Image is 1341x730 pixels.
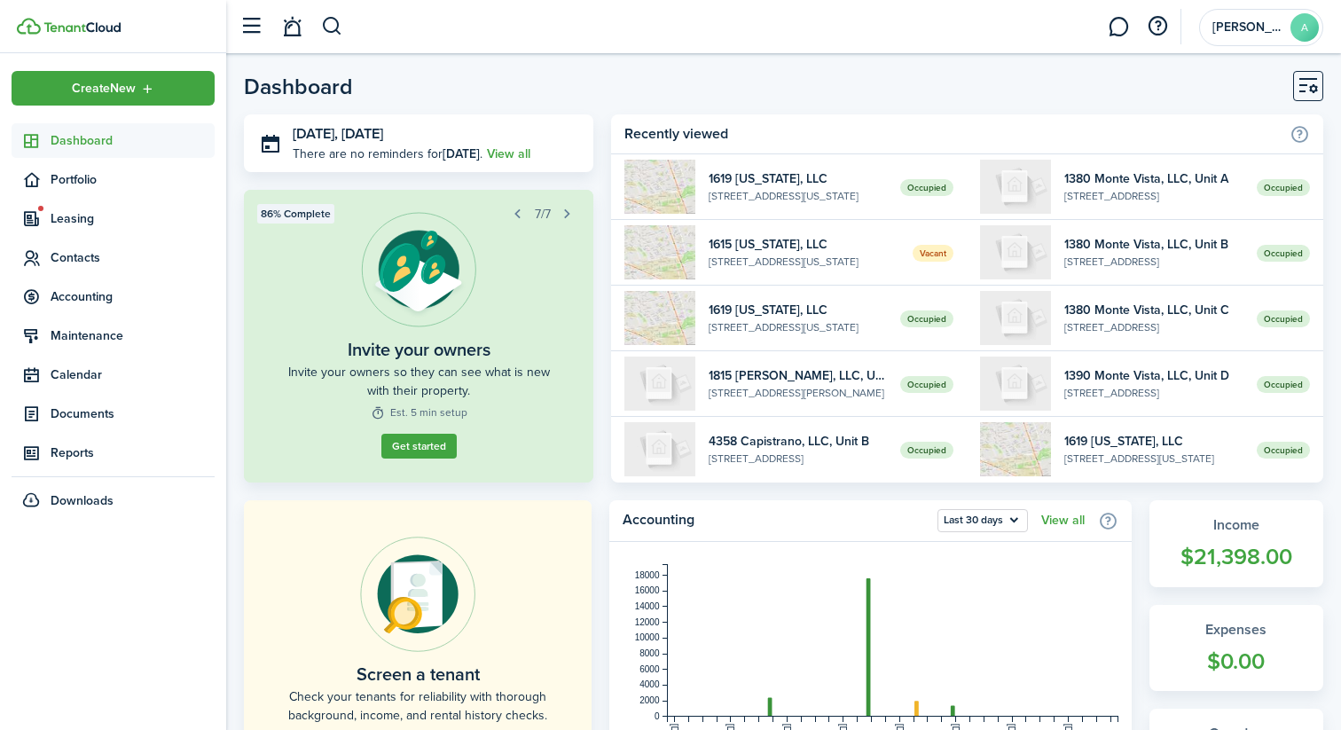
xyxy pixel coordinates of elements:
widget-list-item-title: 1619 [US_STATE], LLC [709,301,888,319]
a: Messaging [1102,4,1135,50]
span: Contacts [51,248,215,267]
p: There are no reminders for . [293,145,482,163]
button: Get started [381,434,457,459]
img: 1 [624,160,695,214]
h3: [DATE], [DATE] [293,123,580,145]
span: Vacant [913,245,953,262]
span: Occupied [1257,442,1310,459]
button: Search [321,12,343,42]
span: Calendar [51,365,215,384]
tspan: 2000 [640,695,661,705]
span: Occupied [900,442,953,459]
span: Leasing [51,209,215,228]
button: Customise [1293,71,1323,101]
widget-list-item-description: [STREET_ADDRESS][US_STATE] [709,319,888,335]
avatar-text: A [1290,13,1319,42]
button: Open resource center [1142,12,1172,42]
widget-list-item-title: 1815 [PERSON_NAME], LLC, Unit A [709,366,888,385]
widget-stats-title: Expenses [1167,619,1306,640]
widget-list-item-description: [STREET_ADDRESS][US_STATE] [709,188,888,204]
tspan: 0 [655,711,660,721]
img: 1 [624,225,695,279]
span: Dashboard [51,131,215,150]
widget-list-item-title: 1615 [US_STATE], LLC [709,235,900,254]
button: Last 30 days [937,509,1028,532]
span: Occupied [1257,245,1310,262]
widget-list-item-title: 1380 Monte Vista, LLC, Unit A [1064,169,1243,188]
a: Income$21,398.00 [1149,500,1323,587]
span: Occupied [900,376,953,393]
img: C [980,291,1051,345]
button: Open menu [937,509,1028,532]
widget-list-item-title: 1390 Monte Vista, LLC, Unit D [1064,366,1243,385]
button: Next step [555,201,580,226]
tspan: 6000 [640,664,661,674]
widget-list-item-title: 1380 Monte Vista, LLC, Unit B [1064,235,1243,254]
widget-list-item-description: [STREET_ADDRESS] [709,451,888,467]
header-page-title: Dashboard [244,75,353,98]
img: D [980,357,1051,411]
home-widget-title: Accounting [623,509,929,532]
img: 1 [980,422,1051,476]
span: Occupied [1257,310,1310,327]
span: Occupied [1257,376,1310,393]
widget-stats-count: $0.00 [1167,645,1306,679]
widget-list-item-description: [STREET_ADDRESS] [1064,385,1243,401]
widget-list-item-title: 4358 Capistrano, LLC, Unit B [709,432,888,451]
span: Downloads [51,491,114,510]
span: Portfolio [51,170,215,189]
span: Adrian [1212,21,1283,34]
widget-stats-title: Income [1167,514,1306,536]
span: Maintenance [51,326,215,345]
tspan: 4000 [640,679,661,689]
tspan: 18000 [635,570,660,580]
img: Owner [361,212,476,327]
widget-list-item-description: [STREET_ADDRESS] [1064,254,1243,270]
span: Accounting [51,287,215,306]
button: Prev step [506,201,530,226]
home-widget-title: Recently viewed [624,123,1281,145]
b: [DATE] [443,145,480,163]
img: A [624,357,695,411]
widget-list-item-title: 1619 [US_STATE], LLC [1064,432,1243,451]
tspan: 10000 [635,632,660,642]
button: Open sidebar [234,10,268,43]
span: Occupied [1257,179,1310,196]
span: Documents [51,404,215,423]
tspan: 8000 [640,648,661,658]
img: Online payments [360,537,475,652]
home-placeholder-description: Check your tenants for reliability with thorough background, income, and rental history checks. [284,687,552,725]
img: TenantCloud [17,18,41,35]
widget-list-item-description: [STREET_ADDRESS] [1064,319,1243,335]
span: 86% Complete [261,206,331,222]
tspan: 14000 [635,601,660,611]
widget-stats-count: $21,398.00 [1167,540,1306,574]
a: View all [1041,514,1085,528]
span: Create New [72,82,136,95]
img: 1 [624,291,695,345]
a: Expenses$0.00 [1149,605,1323,692]
widget-step-time: Est. 5 min setup [371,404,467,420]
img: B [624,422,695,476]
widget-list-item-description: [STREET_ADDRESS] [1064,188,1243,204]
a: Reports [12,436,215,470]
tspan: 16000 [635,585,660,595]
span: Reports [51,443,215,462]
a: Notifications [275,4,309,50]
widget-step-description: Invite your owners so they can see what is new with their property. [284,363,553,400]
img: TenantCloud [43,22,121,33]
widget-step-title: Invite your owners [348,336,490,363]
widget-list-item-description: [STREET_ADDRESS][US_STATE] [1064,451,1243,467]
span: Occupied [900,310,953,327]
home-placeholder-title: Screen a tenant [357,661,480,687]
a: Dashboard [12,123,215,158]
widget-list-item-title: 1619 [US_STATE], LLC [709,169,888,188]
a: View all [487,145,530,163]
img: B [980,225,1051,279]
span: Occupied [900,179,953,196]
widget-list-item-title: 1380 Monte Vista, LLC, Unit C [1064,301,1243,319]
span: 7/7 [535,205,551,224]
button: Open menu [12,71,215,106]
widget-list-item-description: [STREET_ADDRESS][US_STATE] [709,254,900,270]
img: A [980,160,1051,214]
